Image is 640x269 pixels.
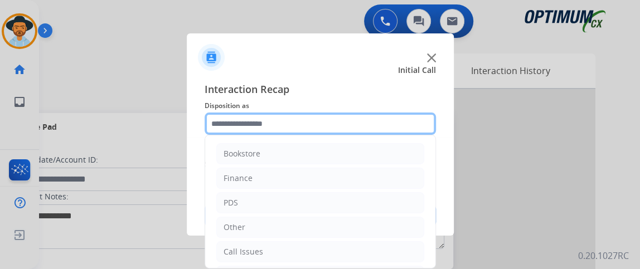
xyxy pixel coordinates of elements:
span: Initial Call [398,65,436,76]
div: Call Issues [224,246,263,257]
span: Disposition as [205,99,436,113]
div: Finance [224,173,253,184]
p: 0.20.1027RC [578,249,629,262]
div: PDS [224,197,238,208]
span: Interaction Recap [205,81,436,99]
div: Other [224,222,245,233]
img: contactIcon [198,44,225,71]
div: Bookstore [224,148,260,159]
